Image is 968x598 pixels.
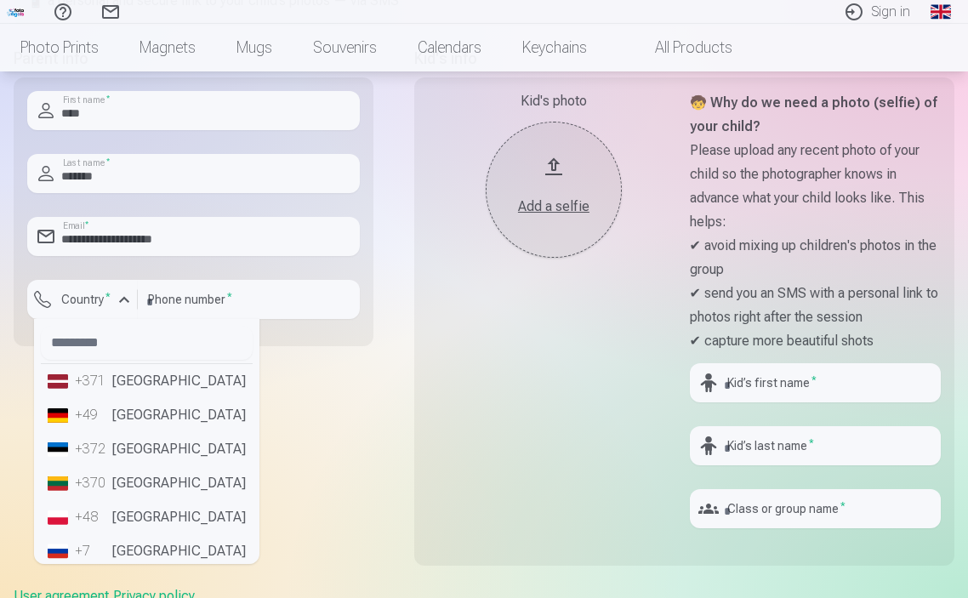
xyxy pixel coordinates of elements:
img: /fa3 [7,7,26,17]
li: [GEOGRAPHIC_DATA] [41,466,253,500]
div: +49 [75,405,109,425]
li: [GEOGRAPHIC_DATA] [41,432,253,466]
button: Country* [27,280,138,319]
div: +48 [75,507,109,527]
p: Please upload any recent photo of your child so the photographer knows in advance what your child... [690,139,941,234]
a: Souvenirs [293,24,397,71]
button: Add a selfie [486,122,622,258]
p: ✔ capture more beautiful shots [690,329,941,353]
div: +371 [75,371,109,391]
a: Keychains [502,24,607,71]
li: [GEOGRAPHIC_DATA] [41,364,253,398]
li: [GEOGRAPHIC_DATA] [41,398,253,432]
a: Calendars [397,24,502,71]
li: [GEOGRAPHIC_DATA] [41,500,253,534]
label: Country [54,291,117,308]
a: Magnets [119,24,216,71]
div: Kid's photo [428,91,679,111]
p: ✔ avoid mixing up children's photos in the group [690,234,941,282]
div: +372 [75,439,109,459]
strong: 🧒 Why do we need a photo (selfie) of your child? [690,94,937,134]
div: Add a selfie [503,196,605,217]
a: Mugs [216,24,293,71]
div: +7 [75,541,109,561]
p: ✔ send you an SMS with a personal link to photos right after the session [690,282,941,329]
a: All products [607,24,753,71]
div: +370 [75,473,109,493]
li: [GEOGRAPHIC_DATA] [41,534,253,568]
